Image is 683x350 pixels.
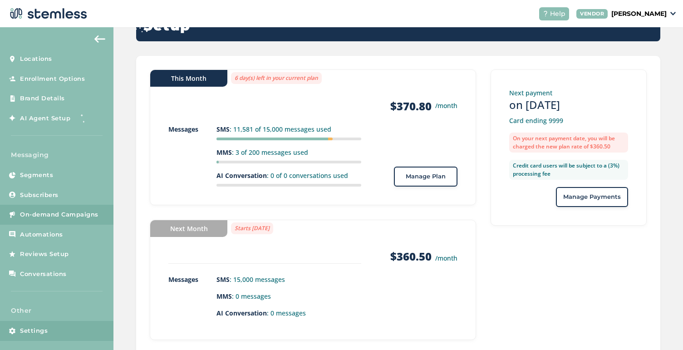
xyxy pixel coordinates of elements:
strong: SMS [216,275,230,284]
p: : 3 of 200 messages used [216,148,361,157]
p: Messages [168,275,216,284]
strong: AI Conversation [216,309,267,317]
strong: SMS [216,125,230,133]
span: AI Agent Setup [20,114,70,123]
span: Brand Details [20,94,65,103]
label: 6 day(s) left in your current plan [231,72,322,84]
img: icon_down-arrow-small-66adaf34.svg [670,12,676,15]
span: Conversations [20,270,67,279]
div: This Month [150,70,227,87]
span: Manage Plan [406,172,446,181]
label: On your next payment date, you will be charged the new plan rate of $360.50 [509,133,628,153]
label: Starts [DATE] [231,222,273,234]
span: Reviews Setup [20,250,69,259]
span: Locations [20,54,52,64]
img: logo-dark-0685b13c.svg [7,5,87,23]
p: : 0 of 0 conversations used [216,171,361,180]
strong: MMS [216,148,232,157]
strong: $370.80 [390,99,432,113]
div: Next Month [150,220,227,237]
span: Settings [20,326,48,335]
span: On-demand Campaigns [20,210,98,219]
strong: MMS [216,292,232,301]
img: glitter-stars-b7820f95.gif [77,109,95,127]
span: Help [550,9,565,19]
p: : 0 messages [216,308,361,318]
p: [PERSON_NAME] [611,9,667,19]
span: Segments [20,171,53,180]
p: Card ending 9999 [509,116,628,125]
button: Manage Payments [556,187,628,207]
h3: on [DATE] [509,98,628,112]
strong: $360.50 [390,249,432,264]
iframe: Chat Widget [638,306,683,350]
p: : 15,000 messages [216,275,361,284]
p: Messages [168,124,216,134]
strong: AI Conversation [216,171,267,180]
label: Credit card users will be subject to a (3%) processing fee [509,160,628,180]
small: /month [435,101,457,110]
small: /month [435,254,457,262]
span: Enrollment Options [20,74,85,84]
button: Manage Plan [394,167,457,187]
p: Next payment [509,88,628,98]
div: VENDOR [576,9,608,19]
img: icon-help-white-03924b79.svg [543,11,548,16]
p: : 0 messages [216,291,361,301]
p: : 11,581 of 15,000 messages used [216,124,361,134]
span: Manage Payments [563,192,621,202]
span: Subscribers [20,191,59,200]
img: icon-arrow-back-accent-c549486e.svg [94,35,105,43]
span: Automations [20,230,63,239]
